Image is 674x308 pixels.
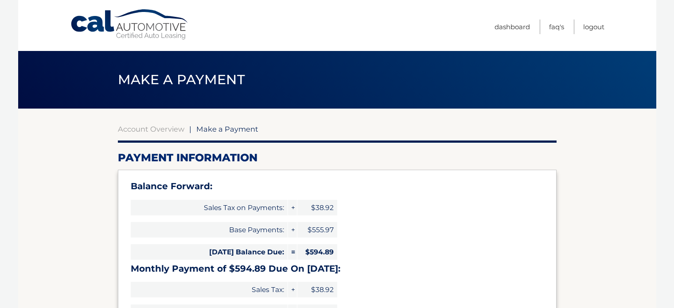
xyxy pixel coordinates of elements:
[118,71,245,88] span: Make a Payment
[297,244,337,260] span: $594.89
[131,222,288,238] span: Base Payments:
[189,125,191,133] span: |
[288,222,297,238] span: +
[196,125,258,133] span: Make a Payment
[297,282,337,297] span: $38.92
[118,125,184,133] a: Account Overview
[70,9,190,40] a: Cal Automotive
[288,200,297,215] span: +
[583,19,604,34] a: Logout
[288,282,297,297] span: +
[118,151,557,164] h2: Payment Information
[288,244,297,260] span: =
[297,222,337,238] span: $555.97
[131,244,288,260] span: [DATE] Balance Due:
[549,19,564,34] a: FAQ's
[131,263,544,274] h3: Monthly Payment of $594.89 Due On [DATE]:
[495,19,530,34] a: Dashboard
[131,181,544,192] h3: Balance Forward:
[131,200,288,215] span: Sales Tax on Payments:
[131,282,288,297] span: Sales Tax:
[297,200,337,215] span: $38.92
